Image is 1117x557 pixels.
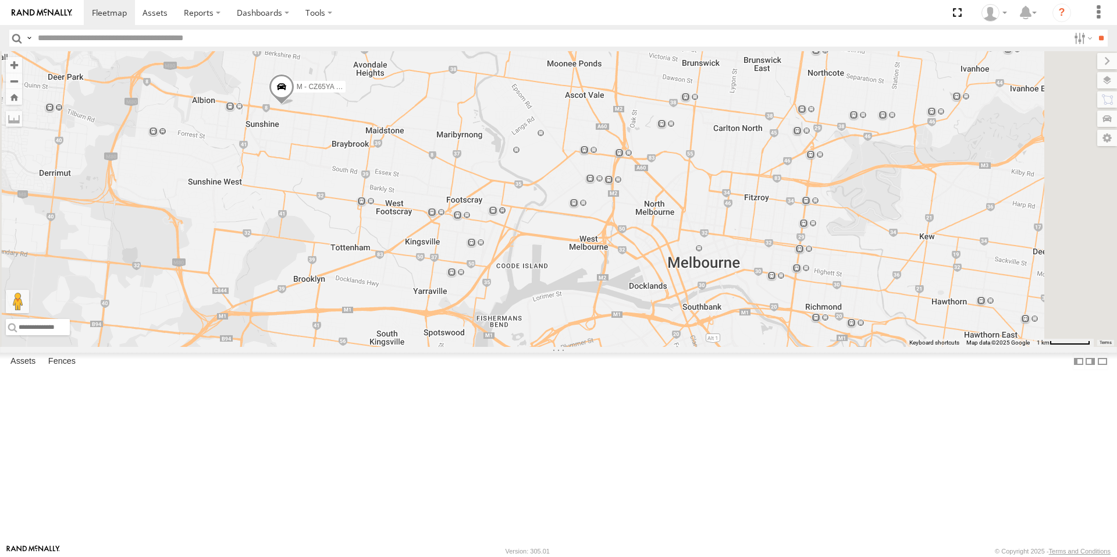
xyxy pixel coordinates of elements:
button: Keyboard shortcuts [909,339,959,347]
label: Hide Summary Table [1097,353,1108,370]
label: Map Settings [1097,130,1117,146]
button: Map Scale: 1 km per 66 pixels [1033,339,1094,347]
i: ? [1052,3,1071,22]
a: Terms [1100,340,1112,345]
div: © Copyright 2025 - [995,548,1111,555]
div: Tye Clark [977,4,1011,22]
button: Zoom out [6,73,22,89]
span: M - CZ65YA - [PERSON_NAME] [297,83,398,91]
label: Assets [5,353,41,370]
label: Fences [42,353,81,370]
span: Map data ©2025 Google [966,339,1030,346]
span: 1 km [1037,339,1050,346]
button: Zoom Home [6,89,22,105]
img: rand-logo.svg [12,9,72,17]
label: Dock Summary Table to the Left [1073,353,1084,370]
a: Visit our Website [6,545,60,557]
button: Drag Pegman onto the map to open Street View [6,290,29,313]
label: Dock Summary Table to the Right [1084,353,1096,370]
a: Terms and Conditions [1049,548,1111,555]
label: Measure [6,111,22,127]
label: Search Query [24,30,34,47]
div: Version: 305.01 [506,548,550,555]
label: Search Filter Options [1069,30,1094,47]
button: Zoom in [6,57,22,73]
